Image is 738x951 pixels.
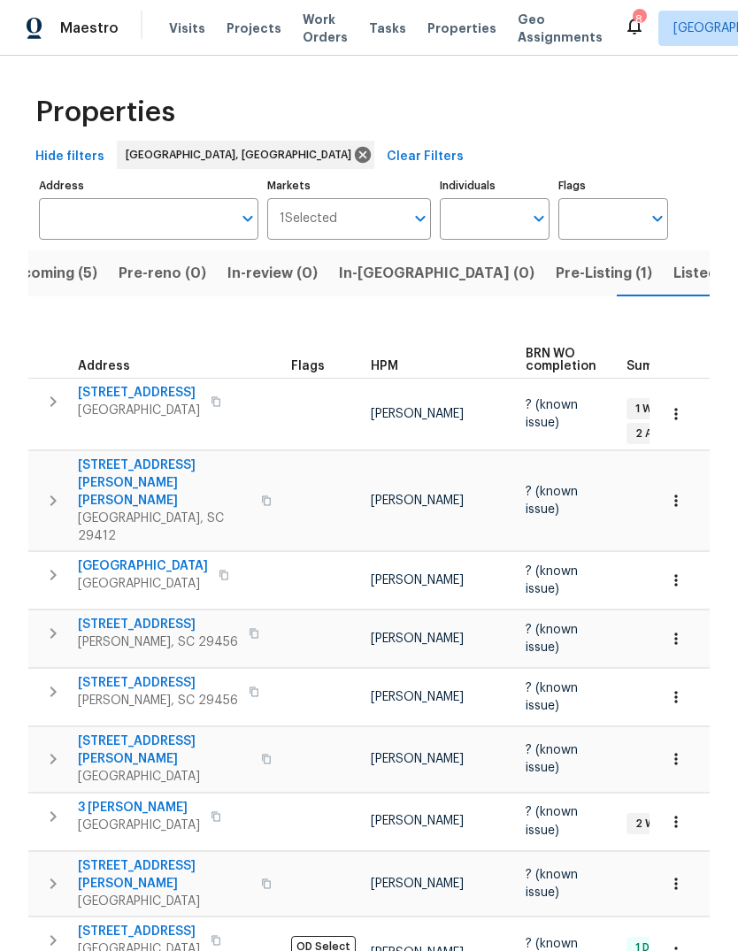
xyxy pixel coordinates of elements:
[526,869,578,899] span: ? (known issue)
[78,768,250,786] span: [GEOGRAPHIC_DATA]
[78,557,208,575] span: [GEOGRAPHIC_DATA]
[645,206,670,231] button: Open
[526,682,578,712] span: ? (known issue)
[387,146,464,168] span: Clear Filters
[78,857,250,893] span: [STREET_ADDRESS][PERSON_NAME]
[369,22,406,35] span: Tasks
[78,456,250,510] span: [STREET_ADDRESS][PERSON_NAME][PERSON_NAME]
[526,624,578,654] span: ? (known issue)
[78,893,250,910] span: [GEOGRAPHIC_DATA]
[235,206,260,231] button: Open
[78,402,200,419] span: [GEOGRAPHIC_DATA]
[117,141,374,169] div: [GEOGRAPHIC_DATA], [GEOGRAPHIC_DATA]
[78,732,250,768] span: [STREET_ADDRESS][PERSON_NAME]
[78,799,200,817] span: 3 [PERSON_NAME]
[380,141,471,173] button: Clear Filters
[78,674,238,692] span: [STREET_ADDRESS]
[227,261,318,286] span: In-review (0)
[280,211,337,226] span: 1 Selected
[78,510,250,545] span: [GEOGRAPHIC_DATA], SC 29412
[628,426,705,441] span: 2 Accepted
[427,19,496,37] span: Properties
[78,575,208,593] span: [GEOGRAPHIC_DATA]
[78,616,238,633] span: [STREET_ADDRESS]
[371,574,464,587] span: [PERSON_NAME]
[126,146,358,164] span: [GEOGRAPHIC_DATA], [GEOGRAPHIC_DATA]
[371,753,464,765] span: [PERSON_NAME]
[119,261,206,286] span: Pre-reno (0)
[78,384,200,402] span: [STREET_ADDRESS]
[39,180,258,191] label: Address
[558,180,668,191] label: Flags
[78,633,238,651] span: [PERSON_NAME], SC 29456
[408,206,433,231] button: Open
[526,806,578,836] span: ? (known issue)
[440,180,550,191] label: Individuals
[291,360,325,372] span: Flags
[303,11,348,46] span: Work Orders
[78,360,130,372] span: Address
[78,817,200,834] span: [GEOGRAPHIC_DATA]
[371,408,464,420] span: [PERSON_NAME]
[78,692,238,709] span: [PERSON_NAME], SC 29456
[526,348,596,372] span: BRN WO completion
[35,146,104,168] span: Hide filters
[526,486,578,516] span: ? (known issue)
[3,261,97,286] span: Upcoming (5)
[526,565,578,595] span: ? (known issue)
[227,19,281,37] span: Projects
[371,878,464,890] span: [PERSON_NAME]
[78,923,200,940] span: [STREET_ADDRESS]
[371,495,464,507] span: [PERSON_NAME]
[527,206,551,231] button: Open
[60,19,119,37] span: Maestro
[628,402,668,417] span: 1 WIP
[526,744,578,774] span: ? (known issue)
[556,261,652,286] span: Pre-Listing (1)
[28,141,111,173] button: Hide filters
[169,19,205,37] span: Visits
[371,815,464,827] span: [PERSON_NAME]
[526,399,578,429] span: ? (known issue)
[35,104,175,121] span: Properties
[518,11,603,46] span: Geo Assignments
[633,11,645,28] div: 8
[371,633,464,645] span: [PERSON_NAME]
[339,261,534,286] span: In-[GEOGRAPHIC_DATA] (0)
[627,360,684,372] span: Summary
[267,180,432,191] label: Markets
[371,360,398,372] span: HPM
[371,691,464,703] span: [PERSON_NAME]
[628,817,671,832] span: 2 WIP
